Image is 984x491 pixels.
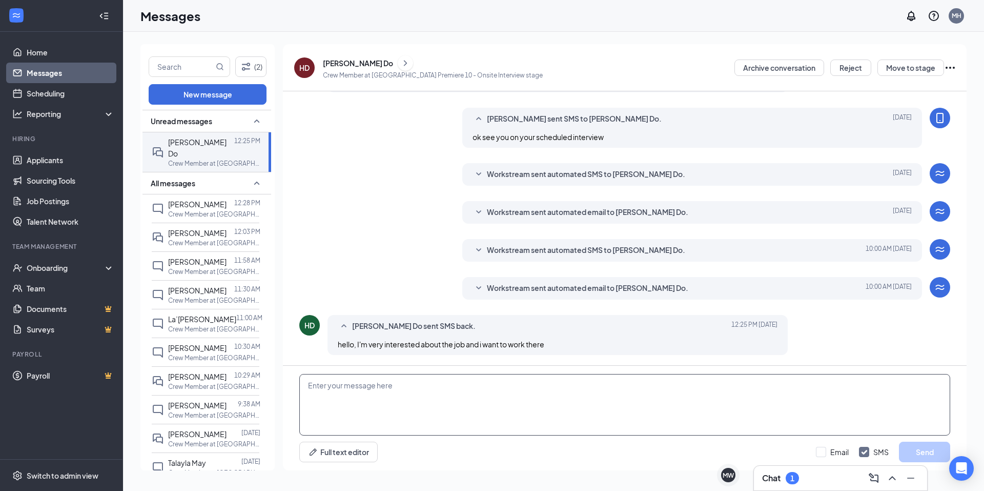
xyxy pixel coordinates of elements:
[27,42,114,63] a: Home
[11,10,22,21] svg: WorkstreamLogo
[168,372,227,381] span: [PERSON_NAME]
[168,159,260,168] p: Crew Member at [GEOGRAPHIC_DATA] Premiere 10
[152,146,164,159] svg: DoubleChat
[27,150,114,170] a: Applicants
[152,318,164,330] svg: ChatInactive
[934,281,946,293] svg: WorkstreamLogo
[234,136,260,145] p: 12:25 PM
[152,404,164,416] svg: ChatInactive
[899,442,950,462] button: Send
[27,191,114,211] a: Job Postings
[168,239,260,247] p: Crew Member at [GEOGRAPHIC_DATA] Premiere 10
[152,375,164,387] svg: DoubleChat
[893,113,912,125] span: [DATE]
[487,282,688,294] span: Workstream sent automated email to [PERSON_NAME] Do.
[168,458,206,467] span: Talayla May
[400,57,411,69] svg: ChevronRight
[790,474,794,483] div: 1
[352,320,476,332] span: [PERSON_NAME] Do sent SMS back.
[27,319,114,340] a: SurveysCrown
[893,206,912,219] span: [DATE]
[168,286,227,295] span: [PERSON_NAME]
[168,228,227,238] span: [PERSON_NAME]
[949,456,974,481] div: Open Intercom Messenger
[27,83,114,104] a: Scheduling
[905,10,917,22] svg: Notifications
[234,342,260,351] p: 10:30 AM
[731,320,777,332] span: [DATE] 12:25 PM
[234,371,260,380] p: 10:29 AM
[473,168,485,181] svg: SmallChevronDown
[27,299,114,319] a: DocumentsCrown
[241,428,260,437] p: [DATE]
[473,132,604,142] span: ok see you on your scheduled interview
[934,243,946,256] svg: WorkstreamLogo
[12,470,23,481] svg: Settings
[241,457,260,466] p: [DATE]
[12,242,112,251] div: Team Management
[168,296,260,305] p: Crew Member at [GEOGRAPHIC_DATA] Premiere 10
[934,167,946,180] svg: WorkstreamLogo
[234,199,260,207] p: 12:28 PM
[299,442,378,462] button: Full text editorPen
[866,282,912,294] span: [DATE] 10:00 AM
[886,472,898,484] svg: ChevronUp
[168,200,227,209] span: [PERSON_NAME]
[168,343,227,352] span: [PERSON_NAME]
[866,244,912,257] span: [DATE] 10:00 AM
[168,468,260,477] p: Crew Member at [GEOGRAPHIC_DATA] Premiere 10
[734,60,824,76] button: Archive conversation
[152,231,164,244] svg: DoubleChat
[149,57,214,76] input: Search
[234,256,260,265] p: 11:58 AM
[216,63,224,71] svg: MagnifyingGlass
[323,58,393,68] div: [PERSON_NAME] Do
[168,315,236,324] span: La’[PERSON_NAME]
[168,325,260,333] p: Crew Member at [GEOGRAPHIC_DATA] Premiere 10
[168,429,227,439] span: [PERSON_NAME]
[149,84,266,105] button: New message
[487,168,685,181] span: Workstream sent automated SMS to [PERSON_NAME] Do.
[12,350,112,359] div: Payroll
[168,257,227,266] span: [PERSON_NAME]
[868,472,880,484] svg: ComposeMessage
[893,168,912,181] span: [DATE]
[27,365,114,386] a: PayrollCrown
[723,471,734,480] div: MW
[934,112,946,124] svg: MobileSms
[168,267,260,276] p: Crew Member at [GEOGRAPHIC_DATA] Premiere 10
[27,211,114,232] a: Talent Network
[168,138,227,158] span: [PERSON_NAME] Do
[236,313,262,322] p: 11:00 AM
[168,353,260,362] p: Crew Member at [GEOGRAPHIC_DATA] Premiere 10
[151,178,195,188] span: All messages
[234,285,260,293] p: 11:30 AM
[168,382,260,391] p: Crew Member at [GEOGRAPHIC_DATA] Premiere 10
[487,113,662,125] span: [PERSON_NAME] sent SMS to [PERSON_NAME] Do.
[473,113,485,125] svg: SmallChevronUp
[240,61,252,73] svg: Filter
[251,177,263,189] svg: SmallChevronUp
[235,56,266,77] button: Filter (2)
[304,320,315,330] div: HD
[238,400,260,408] p: 9:38 AM
[151,116,212,126] span: Unread messages
[140,7,200,25] h1: Messages
[168,411,260,420] p: Crew Member at [GEOGRAPHIC_DATA] Premiere 10
[152,346,164,359] svg: ChatInactive
[27,109,115,119] div: Reporting
[12,134,112,143] div: Hiring
[251,115,263,127] svg: SmallChevronUp
[27,170,114,191] a: Sourcing Tools
[299,63,310,73] div: HD
[168,401,227,410] span: [PERSON_NAME]
[27,263,106,273] div: Onboarding
[27,470,98,481] div: Switch to admin view
[338,340,544,349] span: hello, I'm very interested about the job and i want to work there
[762,473,781,484] h3: Chat
[12,263,23,273] svg: UserCheck
[338,320,350,332] svg: SmallChevronUp
[168,440,260,448] p: Crew Member at [GEOGRAPHIC_DATA] Premiere 10
[152,260,164,272] svg: ChatInactive
[99,11,109,21] svg: Collapse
